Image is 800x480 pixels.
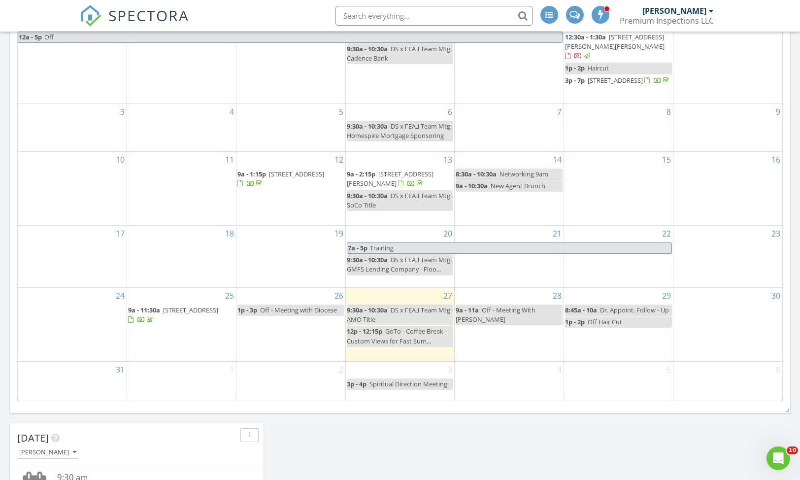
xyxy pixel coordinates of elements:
[347,255,452,274] span: DS x ΓEA⅃ Team Mtg: GMFS Lending Company - Floo...
[456,170,497,178] span: 8:30a - 10:30a
[565,306,597,314] span: 8:45a - 10a
[665,104,673,120] a: Go to August 8, 2025
[620,16,714,26] div: Premium Inspections LLC
[345,151,455,226] td: Go to August 13, 2025
[18,151,127,226] td: Go to August 10, 2025
[642,6,706,16] div: [PERSON_NAME]
[491,181,545,190] span: New Agent Brunch
[18,103,127,151] td: Go to August 3, 2025
[600,306,669,314] span: Dr. Appoint. Follow - Up
[128,305,235,326] a: 9a - 11:30a [STREET_ADDRESS]
[787,446,798,454] span: 10
[456,306,479,314] span: 9a - 11a
[588,317,622,326] span: Off Hair Cut
[347,327,447,345] span: GoTo - Coffee Break - Custom Views for Fast Sum...
[18,32,42,42] span: 12a - 5p
[337,362,345,377] a: Go to September 2, 2025
[564,151,673,226] td: Go to August 15, 2025
[347,170,433,188] span: [STREET_ADDRESS][PERSON_NAME]
[127,15,236,104] td: Go to July 28, 2025
[127,361,236,401] td: Go to September 1, 2025
[335,6,533,26] input: Search everything...
[236,103,345,151] td: Go to August 5, 2025
[673,361,782,401] td: Go to September 6, 2025
[18,226,127,288] td: Go to August 17, 2025
[347,191,388,200] span: 9:30a - 10:30a
[564,288,673,361] td: Go to August 29, 2025
[347,44,452,63] span: DS x ΓEA⅃ Team Mtg: Cadence Bank
[551,226,564,241] a: Go to August 21, 2025
[236,361,345,401] td: Go to September 2, 2025
[236,151,345,226] td: Go to August 12, 2025
[347,255,388,264] span: 9:30a - 10:30a
[114,226,127,241] a: Go to August 17, 2025
[441,226,454,241] a: Go to August 20, 2025
[565,76,585,85] span: 3p - 7p
[555,104,564,120] a: Go to August 7, 2025
[455,151,564,226] td: Go to August 14, 2025
[551,152,564,168] a: Go to August 14, 2025
[455,288,564,361] td: Go to August 28, 2025
[565,33,665,51] span: [STREET_ADDRESS][PERSON_NAME][PERSON_NAME]
[127,151,236,226] td: Go to August 11, 2025
[345,361,455,401] td: Go to September 3, 2025
[347,243,368,253] span: 7a - 5p
[228,104,236,120] a: Go to August 4, 2025
[347,170,375,178] span: 9a - 2:15p
[347,122,452,140] span: DS x ΓEA⅃ Team Mtg: Homespire Mortgage Sponsoring
[127,103,236,151] td: Go to August 4, 2025
[455,15,564,104] td: Go to July 31, 2025
[223,288,236,304] a: Go to August 25, 2025
[128,306,160,314] span: 9a - 11:30a
[455,226,564,288] td: Go to August 21, 2025
[347,306,388,314] span: 9:30a - 10:30a
[769,152,782,168] a: Go to August 16, 2025
[441,288,454,304] a: Go to August 27, 2025
[345,103,455,151] td: Go to August 6, 2025
[446,362,454,377] a: Go to September 3, 2025
[118,104,127,120] a: Go to August 3, 2025
[446,104,454,120] a: Go to August 6, 2025
[565,75,672,87] a: 3p - 7p [STREET_ADDRESS]
[237,169,344,190] a: 9a - 1:15p [STREET_ADDRESS]
[18,361,127,401] td: Go to August 31, 2025
[108,5,189,26] span: SPECTORA
[347,170,433,188] a: 9a - 2:15p [STREET_ADDRESS][PERSON_NAME]
[18,288,127,361] td: Go to August 24, 2025
[19,449,76,456] div: [PERSON_NAME]
[236,288,345,361] td: Go to August 26, 2025
[236,226,345,288] td: Go to August 19, 2025
[237,170,324,188] a: 9a - 1:15p [STREET_ADDRESS]
[347,122,388,131] span: 9:30a - 10:30a
[17,446,78,459] button: [PERSON_NAME]
[564,15,673,104] td: Go to August 1, 2025
[333,288,345,304] a: Go to August 26, 2025
[660,288,673,304] a: Go to August 29, 2025
[345,288,455,361] td: Go to August 27, 2025
[114,288,127,304] a: Go to August 24, 2025
[333,226,345,241] a: Go to August 19, 2025
[80,13,189,34] a: SPECTORA
[673,151,782,226] td: Go to August 16, 2025
[564,226,673,288] td: Go to August 22, 2025
[565,64,585,72] span: 1p - 2p
[551,288,564,304] a: Go to August 28, 2025
[500,170,548,178] span: Networking 9am
[774,362,782,377] a: Go to September 6, 2025
[347,306,452,324] span: DS x ΓEA⅃ Team Mtg: AMO Title
[347,191,452,209] span: DS x ΓEA⅃ Team Mtg: SoCo Title
[565,33,665,60] a: 12:30a - 1:30a [STREET_ADDRESS][PERSON_NAME][PERSON_NAME]
[660,152,673,168] a: Go to August 15, 2025
[333,152,345,168] a: Go to August 12, 2025
[665,362,673,377] a: Go to September 5, 2025
[564,361,673,401] td: Go to September 5, 2025
[114,152,127,168] a: Go to August 10, 2025
[237,306,257,314] span: 1p - 3p
[565,32,672,63] a: 12:30a - 1:30a [STREET_ADDRESS][PERSON_NAME][PERSON_NAME]
[660,226,673,241] a: Go to August 22, 2025
[347,327,382,336] span: 12p - 12:15p
[673,15,782,104] td: Go to August 2, 2025
[455,361,564,401] td: Go to September 4, 2025
[456,181,488,190] span: 9a - 10:30a
[237,170,266,178] span: 9a - 1:15p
